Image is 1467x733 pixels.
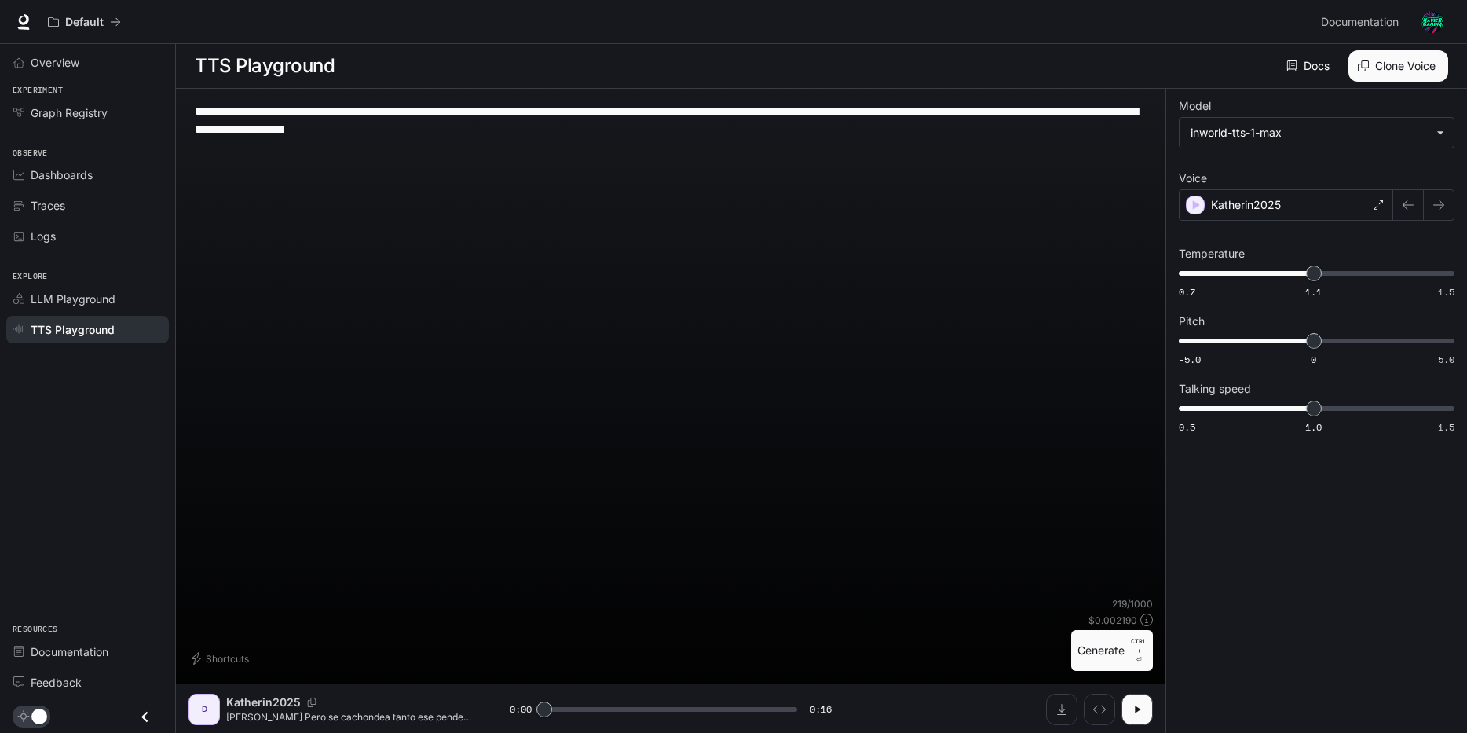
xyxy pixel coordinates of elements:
[31,321,115,338] span: TTS Playground
[1179,173,1207,184] p: Voice
[1321,13,1399,32] span: Documentation
[1046,694,1077,725] button: Download audio
[1305,420,1322,434] span: 1.0
[31,104,108,121] span: Graph Registry
[31,707,47,724] span: Dark mode toggle
[1348,50,1448,82] button: Clone Voice
[1084,694,1115,725] button: Inspect
[192,697,217,722] div: D
[31,291,115,307] span: LLM Playground
[810,702,832,717] span: 0:16
[6,669,169,696] a: Feedback
[31,228,56,244] span: Logs
[1438,420,1454,434] span: 1.5
[1211,197,1281,213] p: Katherin2025
[1421,11,1443,33] img: User avatar
[6,161,169,189] a: Dashboards
[1179,248,1245,259] p: Temperature
[31,643,108,660] span: Documentation
[195,50,335,82] h1: TTS Playground
[6,49,169,76] a: Overview
[6,99,169,126] a: Graph Registry
[301,698,323,707] button: Copy Voice ID
[31,674,82,691] span: Feedback
[1131,636,1147,665] p: ⏎
[6,285,169,313] a: LLM Playground
[1315,6,1410,38] a: Documentation
[1311,353,1316,366] span: 0
[510,702,532,717] span: 0:00
[1180,118,1454,148] div: inworld-tts-1-max
[226,695,301,710] p: Katherin2025
[6,192,169,219] a: Traces
[31,167,93,183] span: Dashboards
[127,701,163,733] button: Close drawer
[188,646,255,671] button: Shortcuts
[1179,420,1195,434] span: 0.5
[1283,50,1336,82] a: Docs
[6,316,169,343] a: TTS Playground
[1417,6,1448,38] button: User avatar
[1305,285,1322,299] span: 1.1
[1438,285,1454,299] span: 1.5
[1179,101,1211,112] p: Model
[226,710,472,724] p: [PERSON_NAME] Pero se cachondea tanto ese pendejo que no puede estar ni un segundo sin pensar en ...
[1131,636,1147,655] p: CTRL +
[1179,316,1205,327] p: Pitch
[1179,383,1251,394] p: Talking speed
[6,638,169,665] a: Documentation
[1179,353,1201,366] span: -5.0
[1438,353,1454,366] span: 5.0
[65,16,104,29] p: Default
[31,197,65,214] span: Traces
[41,6,128,38] button: All workspaces
[1112,597,1153,610] p: 219 / 1000
[1191,125,1429,141] div: inworld-tts-1-max
[1179,285,1195,299] span: 0.7
[31,54,79,71] span: Overview
[1071,630,1153,671] button: GenerateCTRL +⏎
[1088,614,1137,627] p: $ 0.002190
[6,222,169,250] a: Logs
